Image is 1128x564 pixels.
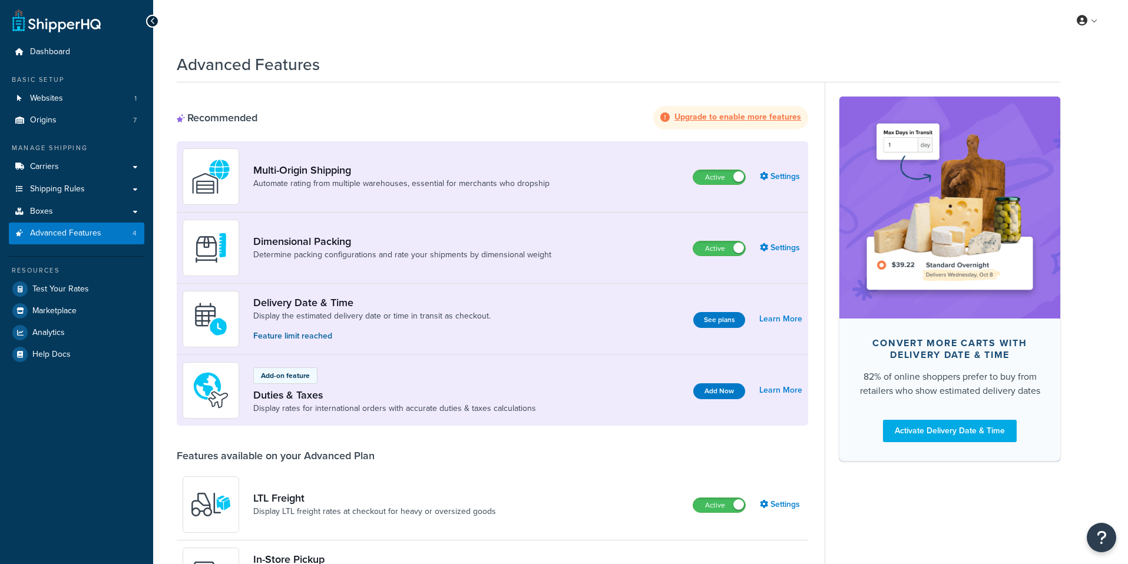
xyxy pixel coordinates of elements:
strong: Upgrade to enable more features [674,111,801,123]
a: Shipping Rules [9,178,144,200]
a: Carriers [9,156,144,178]
a: Help Docs [9,344,144,365]
div: Recommended [177,111,257,124]
li: Websites [9,88,144,110]
a: Advanced Features4 [9,223,144,244]
a: Marketplace [9,300,144,321]
button: See plans [693,312,745,328]
span: 4 [133,228,137,238]
span: Help Docs [32,350,71,360]
a: Settings [760,496,802,513]
a: Display the estimated delivery date or time in transit as checkout. [253,310,491,322]
button: Open Resource Center [1087,523,1116,552]
span: Test Your Rates [32,284,89,294]
span: Origins [30,115,57,125]
div: Convert more carts with delivery date & time [858,337,1041,361]
label: Active [693,498,745,512]
img: icon-duo-feat-landed-cost-7136b061.png [190,370,231,411]
img: DTVBYsAAAAAASUVORK5CYII= [190,227,231,268]
span: Boxes [30,207,53,217]
span: 7 [133,115,137,125]
a: Analytics [9,322,144,343]
a: Learn More [759,382,802,399]
div: 82% of online shoppers prefer to buy from retailers who show estimated delivery dates [858,370,1041,398]
a: Multi-Origin Shipping [253,164,550,177]
a: Settings [760,240,802,256]
div: Manage Shipping [9,143,144,153]
label: Active [693,241,745,256]
span: Dashboard [30,47,70,57]
div: Basic Setup [9,75,144,85]
a: Learn More [759,311,802,327]
label: Active [693,170,745,184]
span: Websites [30,94,63,104]
span: Shipping Rules [30,184,85,194]
a: Websites1 [9,88,144,110]
button: Add Now [693,383,745,399]
span: Advanced Features [30,228,101,238]
p: Feature limit reached [253,330,491,343]
img: WatD5o0RtDAAAAAElFTkSuQmCC [190,156,231,197]
a: Dashboard [9,41,144,63]
li: Origins [9,110,144,131]
p: Add-on feature [261,370,310,381]
span: Analytics [32,328,65,338]
a: Origins7 [9,110,144,131]
a: Display LTL freight rates at checkout for heavy or oversized goods [253,506,496,517]
a: Boxes [9,201,144,223]
span: 1 [134,94,137,104]
a: Activate Delivery Date & Time [883,420,1017,442]
a: Determine packing configurations and rate your shipments by dimensional weight [253,249,551,261]
a: Delivery Date & Time [253,296,491,309]
a: LTL Freight [253,492,496,505]
a: Automate rating from multiple warehouses, essential for merchants who dropship [253,178,550,190]
img: feature-image-ddt-36eae7f7280da8017bfb280eaccd9c446f90b1fe08728e4019434db127062ab4.png [857,114,1043,300]
h1: Advanced Features [177,53,320,76]
img: gfkeb5ejjkALwAAAABJRU5ErkJggg== [190,298,231,340]
a: Duties & Taxes [253,389,536,402]
a: Test Your Rates [9,278,144,300]
a: Settings [760,168,802,185]
a: Display rates for international orders with accurate duties & taxes calculations [253,403,536,414]
img: y79ZsPf0fXUFUhFXDzUgf+ktZg5F2+ohG75+v3d2s1D9TjoU8PiyCIluIjV41seZevKCRuEjTPPOKHJsQcmKCXGdfprl3L4q7... [190,484,231,525]
div: Resources [9,266,144,276]
li: Advanced Features [9,223,144,244]
span: Marketplace [32,306,77,316]
span: Carriers [30,162,59,172]
a: Dimensional Packing [253,235,551,248]
div: Features available on your Advanced Plan [177,449,375,462]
